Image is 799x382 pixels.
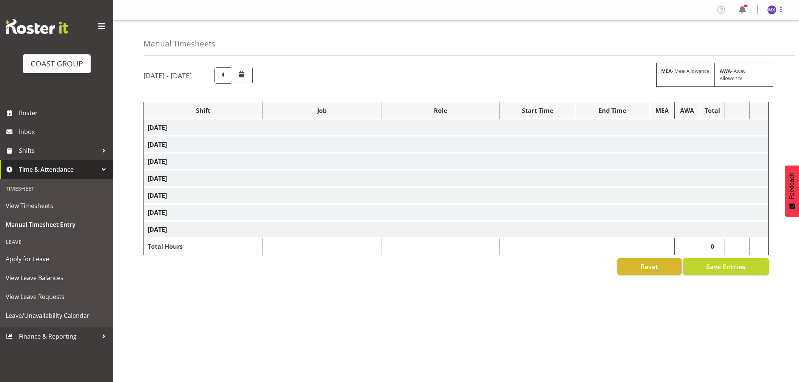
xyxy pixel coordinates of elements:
[144,136,769,153] td: [DATE]
[661,68,672,74] strong: MEA
[31,58,83,69] div: COAST GROUP
[19,126,110,137] span: Inbox
[788,173,795,199] span: Feedback
[144,238,262,255] td: Total Hours
[2,196,111,215] a: View Timesheets
[19,331,98,342] span: Finance & Reporting
[654,106,671,115] div: MEA
[715,63,773,87] div: - Away Allowence
[617,258,682,275] button: Reset
[6,272,108,283] span: View Leave Balances
[679,106,696,115] div: AWA
[143,71,192,80] h5: [DATE] - [DATE]
[706,262,745,271] span: Save Entries
[144,204,769,221] td: [DATE]
[2,306,111,325] a: Leave/Unavailability Calendar
[2,234,111,250] div: Leave
[143,39,215,48] h4: Manual Timesheets
[6,19,68,34] img: Rosterit website logo
[2,268,111,287] a: View Leave Balances
[144,221,769,238] td: [DATE]
[2,250,111,268] a: Apply for Leave
[19,145,98,156] span: Shifts
[6,253,108,265] span: Apply for Leave
[579,106,646,115] div: End Time
[19,164,98,175] span: Time & Attendance
[2,287,111,306] a: View Leave Requests
[640,262,658,271] span: Reset
[385,106,496,115] div: Role
[700,238,725,255] td: 0
[504,106,571,115] div: Start Time
[19,107,110,119] span: Roster
[266,106,377,115] div: Job
[704,106,721,115] div: Total
[767,5,776,14] img: michelle-xiang8229.jpg
[6,219,108,230] span: Manual Timesheet Entry
[656,63,715,87] div: - Meal Allowance
[144,187,769,204] td: [DATE]
[148,106,258,115] div: Shift
[144,170,769,187] td: [DATE]
[6,310,108,321] span: Leave/Unavailability Calendar
[2,181,111,196] div: Timesheet
[144,153,769,170] td: [DATE]
[683,258,769,275] button: Save Entries
[144,119,769,136] td: [DATE]
[6,291,108,302] span: View Leave Requests
[720,68,731,74] strong: AWA
[785,165,799,217] button: Feedback - Show survey
[6,200,108,211] span: View Timesheets
[2,215,111,234] a: Manual Timesheet Entry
